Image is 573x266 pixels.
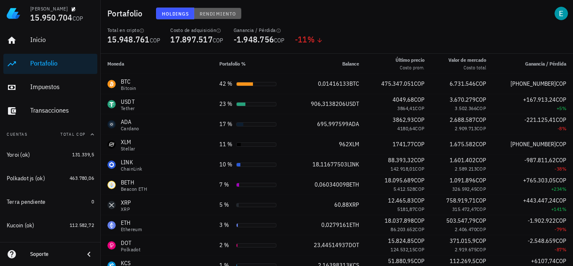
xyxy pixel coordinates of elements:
span: COP [414,80,425,87]
div: ETH-icon [107,221,116,229]
span: -1.948.756 [234,34,274,45]
div: 5 % [219,200,233,209]
span: DOT [349,241,359,249]
span: % [307,34,315,45]
div: [PERSON_NAME] [30,5,68,12]
span: COP [477,206,486,212]
span: Holdings [161,11,189,17]
span: COP [414,257,425,265]
div: 23 % [219,100,233,108]
span: COP [414,217,425,224]
span: BTC [349,80,359,87]
div: XRP [121,207,131,212]
span: % [562,206,566,212]
div: Último precio [396,56,425,64]
div: 3 % [219,221,233,229]
span: -221.125,41 [524,116,556,124]
div: ADA-icon [107,120,116,129]
span: % [562,246,566,253]
div: Ethereum [121,227,142,232]
span: 1.675.582 [450,140,476,148]
span: 6.731.546 [450,80,476,87]
span: COP [476,156,486,164]
span: COP [476,237,486,245]
a: Impuestos [3,77,97,97]
span: [PHONE_NUMBER] [510,80,556,87]
span: 18,11677503 [313,161,347,168]
th: Balance: Sin ordenar. Pulse para ordenar de forma ascendente. [294,54,366,74]
div: Soporte [30,251,77,258]
span: 142.918,01 [391,166,415,172]
div: Transacciones [30,106,94,114]
th: Ganancia / Pérdida: Sin ordenar. Pulse para ordenar de forma ascendente. [493,54,573,74]
div: ADA [121,118,139,126]
span: 2.919.675 [455,246,477,253]
div: Costo total [448,64,486,71]
div: BTC-icon [107,80,116,88]
div: ETH [121,219,142,227]
button: CuentasTotal COP [3,124,97,145]
span: 0,06034009 [315,181,346,188]
h1: Portafolio [107,7,146,20]
span: COP [414,96,425,103]
span: 962 [339,140,349,148]
span: COP [415,206,425,212]
span: Total COP [60,132,86,137]
span: Ganancia / Pérdida [525,61,566,67]
span: -2.548.659 [528,237,556,245]
div: LINK-icon [107,161,116,169]
span: 0,01416133 [318,80,349,87]
div: -8 [500,124,566,133]
span: 1.601.402 [450,156,476,164]
span: COP [415,166,425,172]
div: Total en cripto [107,27,160,34]
span: 3.670.279 [450,96,476,103]
span: 15.948.761 [107,34,150,45]
span: 60,88 [334,201,349,208]
span: 112.582,72 [70,222,94,228]
span: COP [477,125,486,132]
span: 4180,64 [397,125,415,132]
div: XRP [121,198,131,207]
span: 2.589.213 [455,166,477,172]
span: COP [415,125,425,132]
div: 42 % [219,79,233,88]
a: Kucoin (ok) 112.582,72 [3,215,97,235]
span: 315.472,47 [452,206,477,212]
span: 23,44514937 [314,241,349,249]
div: ChainLink [121,166,143,171]
div: Valor de mercado [448,56,486,64]
div: Portafolio [30,59,94,67]
span: 906,3138206 [311,100,346,108]
div: Polkadot [121,247,141,252]
span: ADA [349,120,359,128]
span: 1.091.896 [450,176,476,184]
span: ETH [349,221,359,229]
div: DOT-icon [107,241,116,250]
div: -79 [500,225,566,234]
span: 758.919,71 [446,197,476,204]
span: +765.303,05 [523,176,556,184]
div: Yoroi (ok) [7,151,30,158]
span: COP [415,105,425,111]
span: USDT [346,100,359,108]
span: 5181,87 [397,206,415,212]
div: BETH [121,178,147,187]
span: COP [477,186,486,192]
div: 11 % [219,140,233,149]
div: 2 % [219,241,233,250]
a: Inicio [3,30,97,50]
th: Portafolio %: Sin ordenar. Pulse para ordenar de forma ascendente. [213,54,294,74]
div: -38 [500,165,566,173]
span: COP [414,140,425,148]
div: DOT [121,239,141,247]
span: Balance [342,61,359,67]
span: 3864,41 [397,105,415,111]
span: LINK [347,161,359,168]
span: +443.447,24 [523,197,556,204]
span: % [562,226,566,232]
span: COP [414,237,425,245]
div: Beacon ETH [121,187,147,192]
div: 17 % [219,120,233,129]
span: 0 [91,198,94,205]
